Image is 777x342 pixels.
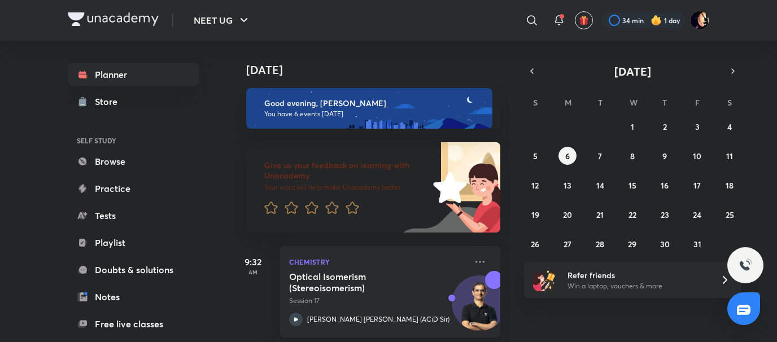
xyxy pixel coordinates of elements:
abbr: Wednesday [630,97,638,108]
abbr: October 12, 2025 [531,180,539,191]
abbr: October 30, 2025 [660,239,670,249]
abbr: October 29, 2025 [628,239,636,249]
button: October 17, 2025 [688,176,706,194]
img: referral [533,269,556,291]
button: NEET UG [187,9,257,32]
button: October 2, 2025 [656,117,674,135]
h6: Good evening, [PERSON_NAME] [264,98,482,108]
button: October 24, 2025 [688,205,706,223]
abbr: October 6, 2025 [565,151,570,161]
button: October 23, 2025 [656,205,674,223]
abbr: Saturday [727,97,732,108]
abbr: October 3, 2025 [695,121,700,132]
abbr: October 17, 2025 [693,180,701,191]
button: October 19, 2025 [526,205,544,223]
abbr: October 25, 2025 [726,209,734,220]
button: October 1, 2025 [623,117,641,135]
abbr: October 21, 2025 [596,209,604,220]
a: Company Logo [68,12,159,29]
img: evening [246,88,492,129]
a: Doubts & solutions [68,258,199,281]
abbr: October 18, 2025 [726,180,734,191]
button: October 25, 2025 [721,205,739,223]
a: Playlist [68,231,199,254]
img: feedback_image [395,142,500,233]
abbr: October 23, 2025 [661,209,669,220]
button: October 12, 2025 [526,176,544,194]
button: October 10, 2025 [688,147,706,165]
button: October 21, 2025 [591,205,609,223]
p: Your word will help make Unacademy better [264,183,429,192]
button: October 11, 2025 [721,147,739,165]
button: [DATE] [540,63,725,79]
button: October 27, 2025 [558,235,577,253]
a: Tests [68,204,199,227]
button: October 31, 2025 [688,235,706,253]
img: streak [651,15,662,26]
h4: [DATE] [246,63,512,77]
abbr: October 5, 2025 [533,151,538,161]
button: October 30, 2025 [656,235,674,253]
a: Practice [68,177,199,200]
abbr: October 26, 2025 [531,239,539,249]
button: October 26, 2025 [526,235,544,253]
button: October 13, 2025 [558,176,577,194]
a: Notes [68,286,199,308]
abbr: October 28, 2025 [596,239,604,249]
p: Chemistry [289,255,466,269]
img: avatar [579,15,589,25]
a: Store [68,90,199,113]
abbr: October 16, 2025 [661,180,669,191]
abbr: October 7, 2025 [598,151,602,161]
img: Avatar [452,282,507,336]
a: Planner [68,63,199,86]
button: October 9, 2025 [656,147,674,165]
span: [DATE] [614,64,651,79]
p: Win a laptop, vouchers & more [568,281,706,291]
h6: SELF STUDY [68,131,199,150]
abbr: October 4, 2025 [727,121,732,132]
button: October 5, 2025 [526,147,544,165]
button: avatar [575,11,593,29]
abbr: October 11, 2025 [726,151,733,161]
button: October 7, 2025 [591,147,609,165]
abbr: October 10, 2025 [693,151,701,161]
p: AM [230,269,276,275]
a: Browse [68,150,199,173]
a: Free live classes [68,313,199,335]
abbr: Friday [695,97,700,108]
abbr: October 15, 2025 [628,180,636,191]
div: Store [95,95,124,108]
button: October 14, 2025 [591,176,609,194]
abbr: October 24, 2025 [693,209,701,220]
abbr: October 14, 2025 [596,180,604,191]
button: October 6, 2025 [558,147,577,165]
p: [PERSON_NAME] [PERSON_NAME] (ACiD Sir) [307,314,449,325]
p: Session 17 [289,296,466,306]
button: October 3, 2025 [688,117,706,135]
img: Company Logo [68,12,159,26]
abbr: October 9, 2025 [662,151,667,161]
abbr: October 27, 2025 [564,239,571,249]
button: October 16, 2025 [656,176,674,194]
button: October 18, 2025 [721,176,739,194]
abbr: October 19, 2025 [531,209,539,220]
p: You have 6 events [DATE] [264,109,482,119]
button: October 22, 2025 [623,205,641,223]
abbr: October 31, 2025 [693,239,701,249]
abbr: October 13, 2025 [564,180,571,191]
h5: Optical Isomerism (Stereoisomerism) [289,271,430,293]
button: October 29, 2025 [623,235,641,253]
abbr: October 2, 2025 [663,121,667,132]
abbr: Sunday [533,97,538,108]
img: ttu [739,258,752,272]
abbr: Monday [565,97,571,108]
abbr: Tuesday [598,97,603,108]
h5: 9:32 [230,255,276,269]
button: October 8, 2025 [623,147,641,165]
button: October 4, 2025 [721,117,739,135]
h6: Refer friends [568,269,706,281]
img: Mayank Singh [690,11,709,30]
abbr: October 1, 2025 [631,121,634,132]
abbr: October 20, 2025 [563,209,572,220]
